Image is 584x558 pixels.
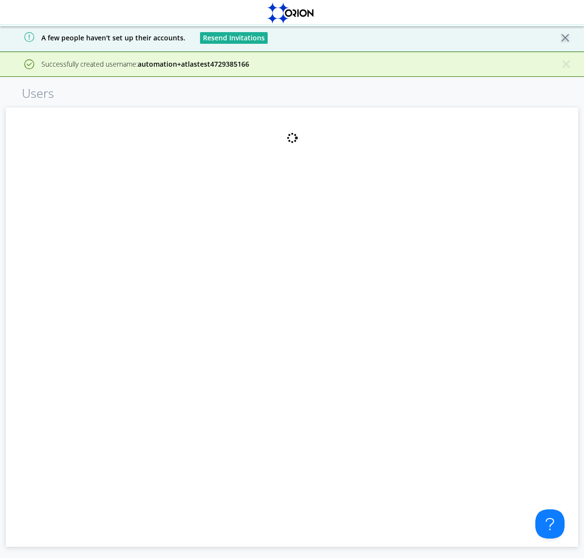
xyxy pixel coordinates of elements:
[138,59,249,69] strong: automation+atlastest4729385166
[7,33,185,42] span: A few people haven't set up their accounts.
[286,132,298,144] img: spin.svg
[41,59,249,69] span: Successfully created username:
[535,509,565,539] iframe: Toggle Customer Support
[200,32,268,44] button: Resend Invitations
